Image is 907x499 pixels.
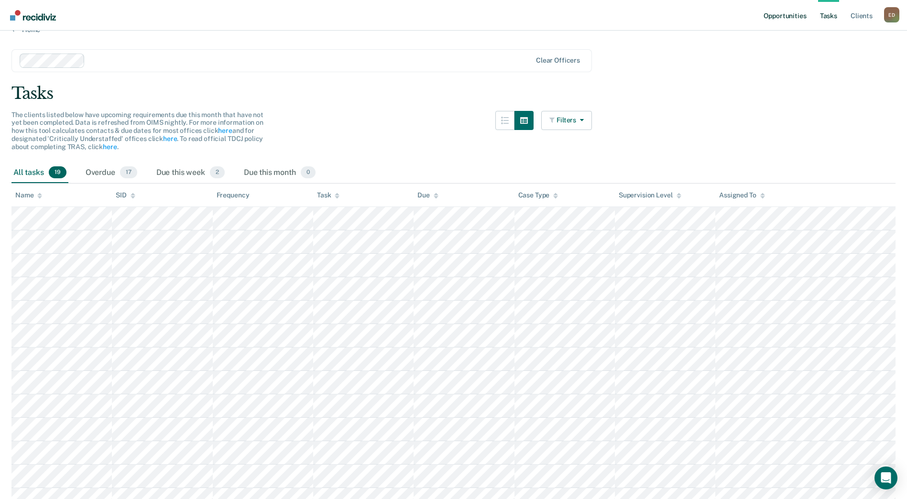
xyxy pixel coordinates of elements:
div: Due this month0 [242,163,317,184]
span: 19 [49,166,66,179]
a: here [218,127,232,134]
div: Open Intercom Messenger [874,466,897,489]
div: Task [317,191,339,199]
div: SID [116,191,135,199]
div: Assigned To [719,191,765,199]
div: Tasks [11,84,896,103]
div: Due this week2 [154,163,227,184]
a: here [103,143,117,151]
div: Overdue17 [84,163,139,184]
a: here [163,135,177,142]
div: Name [15,191,42,199]
span: The clients listed below have upcoming requirements due this month that have not yet been complet... [11,111,263,151]
span: 0 [301,166,316,179]
div: E D [884,7,899,22]
div: All tasks19 [11,163,68,184]
span: 2 [210,166,225,179]
button: Profile dropdown button [884,7,899,22]
button: Filters [541,111,592,130]
span: 17 [120,166,137,179]
div: Case Type [518,191,558,199]
div: Due [417,191,438,199]
div: Frequency [217,191,250,199]
img: Recidiviz [10,10,56,21]
div: Supervision Level [619,191,681,199]
div: Clear officers [536,56,580,65]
